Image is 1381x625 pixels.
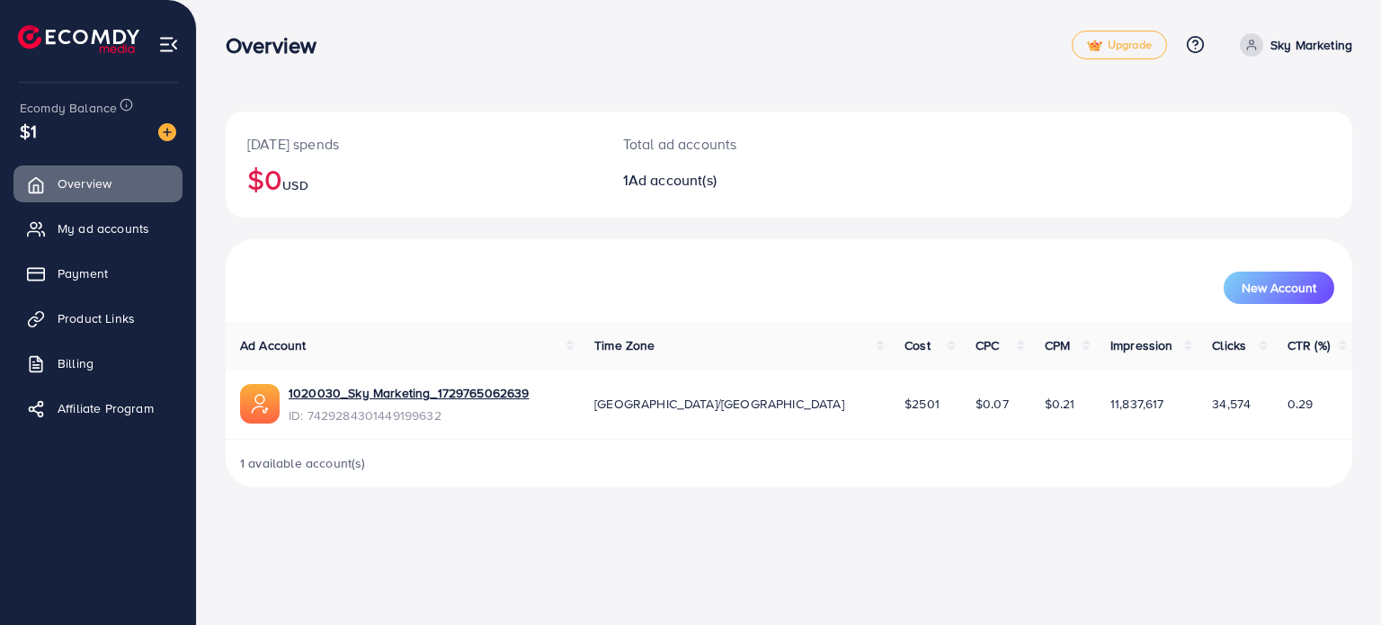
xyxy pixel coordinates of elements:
a: Affiliate Program [13,390,183,426]
span: CPM [1045,336,1070,354]
span: Product Links [58,309,135,327]
span: USD [282,176,307,194]
span: Upgrade [1087,39,1152,52]
span: 34,574 [1212,395,1251,413]
span: 0.29 [1287,395,1314,413]
span: Clicks [1212,336,1246,354]
h2: $0 [247,162,580,196]
span: Ecomdy Balance [20,99,117,117]
span: [GEOGRAPHIC_DATA]/[GEOGRAPHIC_DATA] [594,395,844,413]
h3: Overview [226,32,331,58]
img: menu [158,34,179,55]
span: CPC [976,336,999,354]
a: My ad accounts [13,210,183,246]
span: $0.21 [1045,395,1075,413]
a: 1020030_Sky Marketing_1729765062639 [289,384,530,402]
p: [DATE] spends [247,133,580,155]
button: New Account [1224,272,1334,304]
a: Billing [13,345,183,381]
span: $2501 [904,395,940,413]
span: Billing [58,354,94,372]
span: 11,837,617 [1110,395,1164,413]
span: Ad Account [240,336,307,354]
span: Time Zone [594,336,655,354]
span: ID: 7429284301449199632 [289,406,530,424]
span: $1 [20,118,37,144]
span: Payment [58,264,108,282]
span: My ad accounts [58,219,149,237]
span: Ad account(s) [628,170,717,190]
a: tickUpgrade [1072,31,1167,59]
a: Payment [13,255,183,291]
span: Affiliate Program [58,399,154,417]
span: 1 available account(s) [240,454,366,472]
span: Impression [1110,336,1173,354]
a: Product Links [13,300,183,336]
img: logo [18,25,139,53]
img: ic-ads-acc.e4c84228.svg [240,384,280,424]
p: Sky Marketing [1270,34,1352,56]
img: image [158,123,176,141]
span: New Account [1242,281,1316,294]
span: CTR (%) [1287,336,1330,354]
span: $0.07 [976,395,1009,413]
h2: 1 [623,172,861,189]
span: Overview [58,174,111,192]
a: Overview [13,165,183,201]
img: tick [1087,40,1102,52]
p: Total ad accounts [623,133,861,155]
a: Sky Marketing [1233,33,1352,57]
span: Cost [904,336,931,354]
